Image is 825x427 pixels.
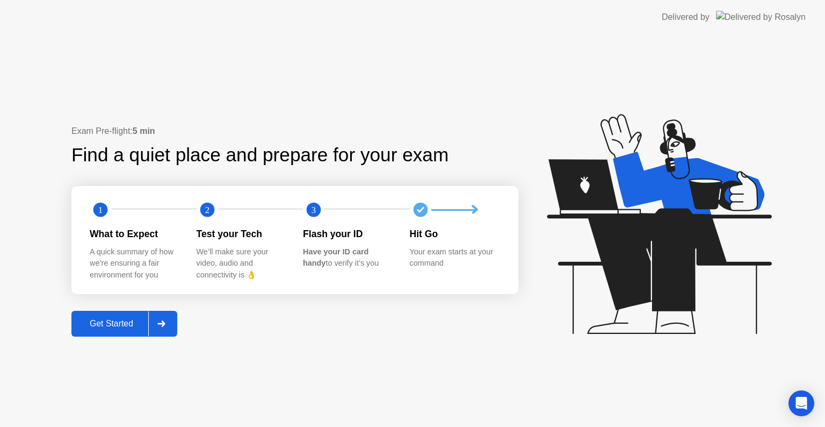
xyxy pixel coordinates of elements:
img: Delivered by Rosalyn [716,11,806,23]
div: Get Started [75,319,148,329]
b: Have your ID card handy [303,247,368,268]
div: Exam Pre-flight: [71,125,518,138]
div: A quick summary of how we’re ensuring a fair environment for you [90,246,179,281]
div: Find a quiet place and prepare for your exam [71,141,450,169]
text: 2 [205,205,209,215]
b: 5 min [133,126,155,136]
text: 1 [98,205,103,215]
div: Hit Go [410,227,500,241]
div: to verify it’s you [303,246,393,269]
div: Flash your ID [303,227,393,241]
div: What to Expect [90,227,179,241]
div: Delivered by [662,11,710,24]
button: Get Started [71,311,177,337]
div: Test your Tech [197,227,286,241]
div: Open Intercom Messenger [788,390,814,416]
div: We’ll make sure your video, audio and connectivity is 👌 [197,246,286,281]
text: 3 [312,205,316,215]
div: Your exam starts at your command [410,246,500,269]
